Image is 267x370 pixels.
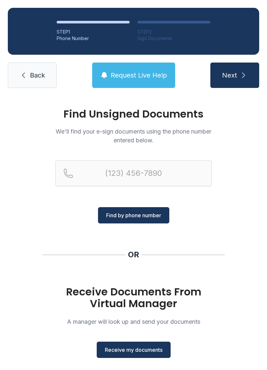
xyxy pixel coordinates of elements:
[55,127,212,145] p: We'll find your e-sign documents using the phone number entered below.
[111,71,167,80] span: Request Live Help
[30,71,45,80] span: Back
[55,109,212,119] h1: Find Unsigned Documents
[128,249,139,260] div: OR
[57,35,130,42] div: Phone Number
[105,346,162,354] span: Receive my documents
[137,29,210,35] div: STEP 2
[137,35,210,42] div: Sign Documents
[106,211,161,219] span: Find by phone number
[55,286,212,309] h1: Receive Documents From Virtual Manager
[55,317,212,326] p: A manager will look up and send your documents
[55,160,212,186] input: Reservation phone number
[222,71,237,80] span: Next
[57,29,130,35] div: STEP 1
